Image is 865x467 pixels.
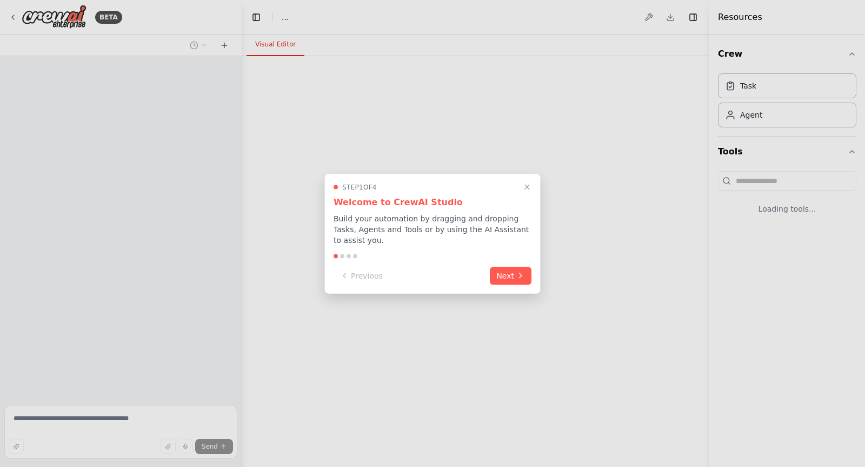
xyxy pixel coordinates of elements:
[490,267,531,285] button: Next
[342,182,377,191] span: Step 1 of 4
[249,10,264,25] button: Hide left sidebar
[521,180,534,193] button: Close walkthrough
[334,195,531,208] h3: Welcome to CrewAI Studio
[334,267,389,285] button: Previous
[334,213,531,245] p: Build your automation by dragging and dropping Tasks, Agents and Tools or by using the AI Assista...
